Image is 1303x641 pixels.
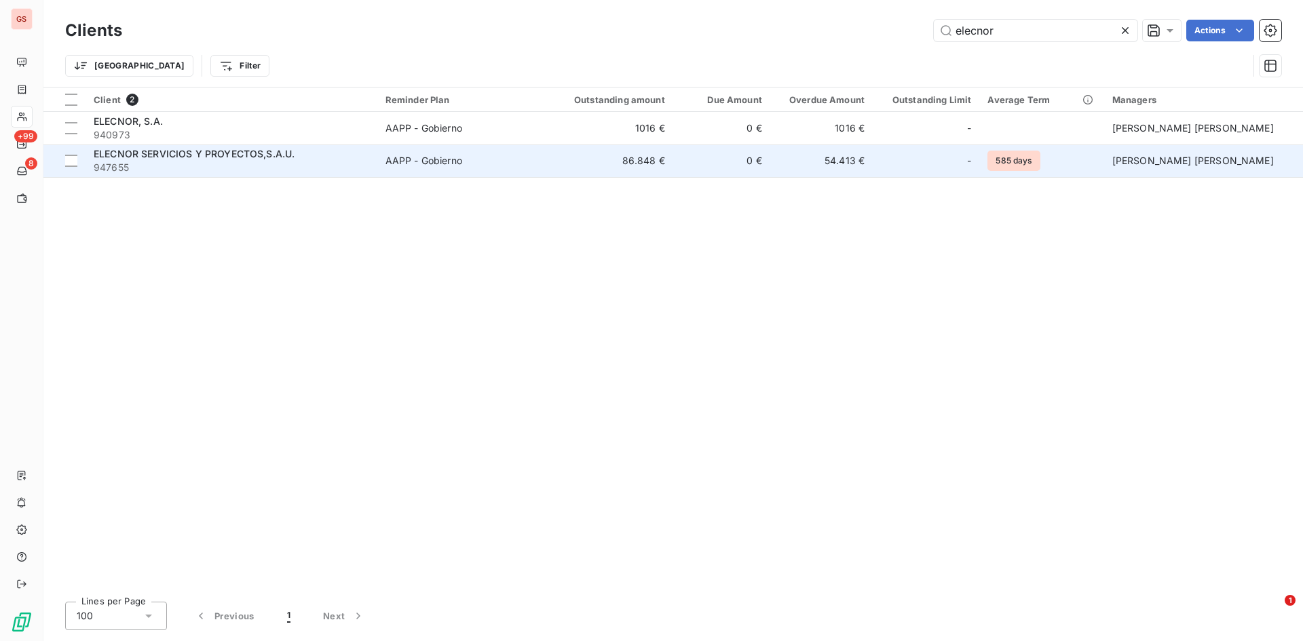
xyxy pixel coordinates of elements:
span: 2 [126,94,138,106]
button: Filter [210,55,269,77]
span: +99 [14,130,37,142]
td: 1016 € [770,112,873,144]
div: Overdue Amount [778,94,865,105]
div: GS [11,8,33,30]
span: [PERSON_NAME] [PERSON_NAME] [1112,155,1274,166]
span: ELECNOR, S.A. [94,115,163,127]
td: 0 € [673,144,770,177]
span: - [967,154,971,168]
button: [GEOGRAPHIC_DATA] [65,55,193,77]
td: 0 € [673,112,770,144]
span: 947655 [94,161,369,174]
img: Logo LeanPay [11,611,33,633]
div: Reminder Plan [385,94,527,105]
input: Search [934,20,1137,41]
button: 1 [271,602,307,630]
div: Outstanding amount [543,94,664,105]
span: 940973 [94,128,369,142]
div: Average Term [987,94,1095,105]
span: ELECNOR SERVICIOS Y PROYECTOS,S.A.U. [94,148,295,159]
button: Previous [178,602,271,630]
span: 8 [25,157,37,170]
td: 86.848 € [535,144,673,177]
iframe: Intercom live chat [1257,595,1289,627]
span: 585 days [987,151,1040,171]
span: 100 [77,609,93,623]
span: [PERSON_NAME] [PERSON_NAME] [1112,122,1274,134]
span: - [967,121,971,135]
td: 1016 € [535,112,673,144]
span: 1 [1285,595,1296,606]
span: 1 [287,609,290,623]
button: Next [307,602,381,630]
div: Due Amount [681,94,762,105]
div: Outstanding Limit [881,94,971,105]
div: AAPP - Gobierno [385,154,462,168]
div: Managers [1112,94,1295,105]
div: AAPP - Gobierno [385,121,462,135]
span: Client [94,94,121,105]
button: Actions [1186,20,1254,41]
h3: Clients [65,18,122,43]
td: 54.413 € [770,144,873,177]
